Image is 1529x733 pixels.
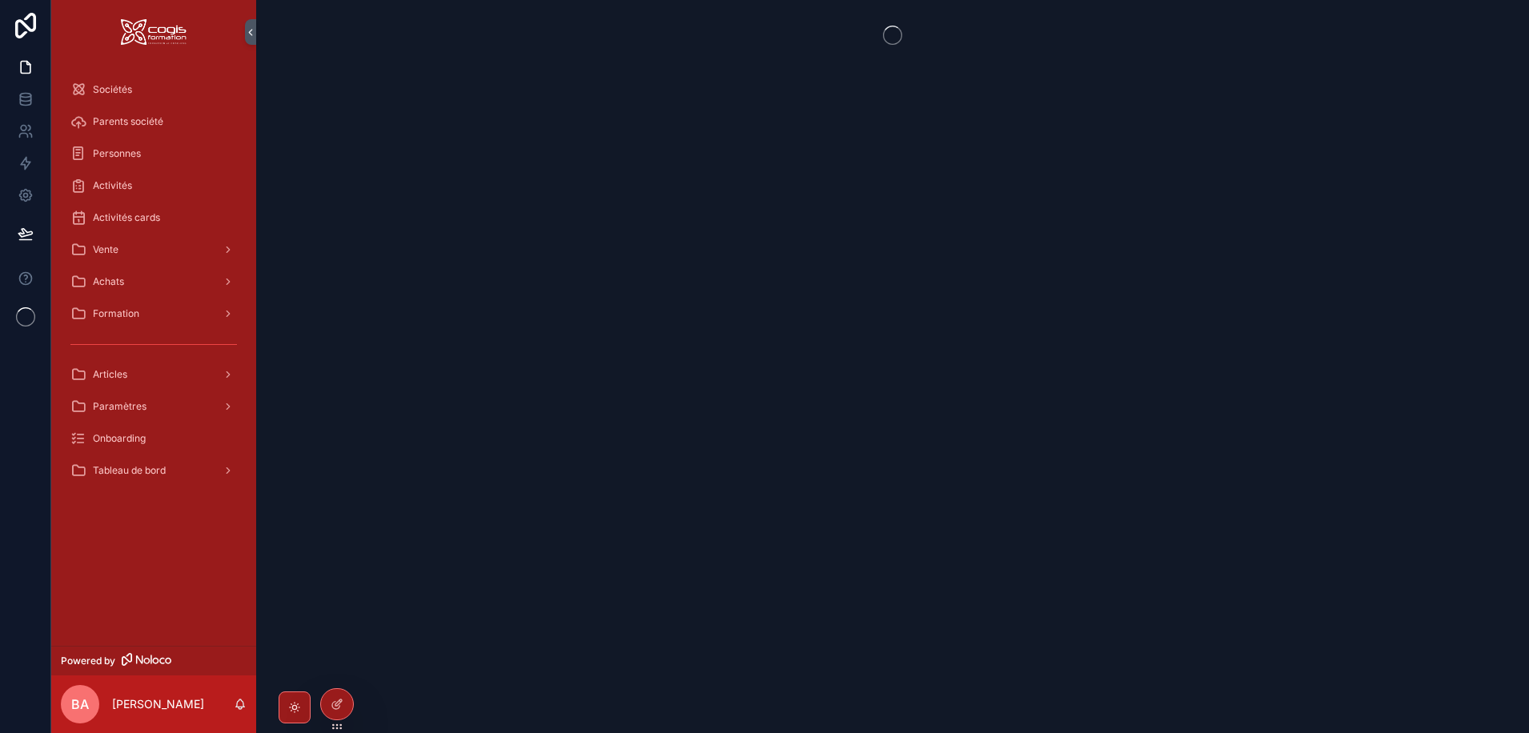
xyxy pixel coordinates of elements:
[51,646,256,675] a: Powered by
[61,267,247,296] a: Achats
[93,243,118,256] span: Vente
[121,19,187,45] img: App logo
[93,432,146,445] span: Onboarding
[61,75,247,104] a: Sociétés
[51,64,256,506] div: scrollable content
[93,275,124,288] span: Achats
[93,83,132,96] span: Sociétés
[61,655,115,667] span: Powered by
[61,139,247,168] a: Personnes
[93,115,163,128] span: Parents société
[61,235,247,264] a: Vente
[61,299,247,328] a: Formation
[93,147,141,160] span: Personnes
[71,695,89,714] span: BA
[61,107,247,136] a: Parents société
[61,424,247,453] a: Onboarding
[93,368,127,381] span: Articles
[61,203,247,232] a: Activités cards
[61,456,247,485] a: Tableau de bord
[93,211,160,224] span: Activités cards
[61,360,247,389] a: Articles
[61,392,247,421] a: Paramètres
[93,179,132,192] span: Activités
[93,464,166,477] span: Tableau de bord
[61,171,247,200] a: Activités
[93,307,139,320] span: Formation
[93,400,146,413] span: Paramètres
[112,696,204,712] p: [PERSON_NAME]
